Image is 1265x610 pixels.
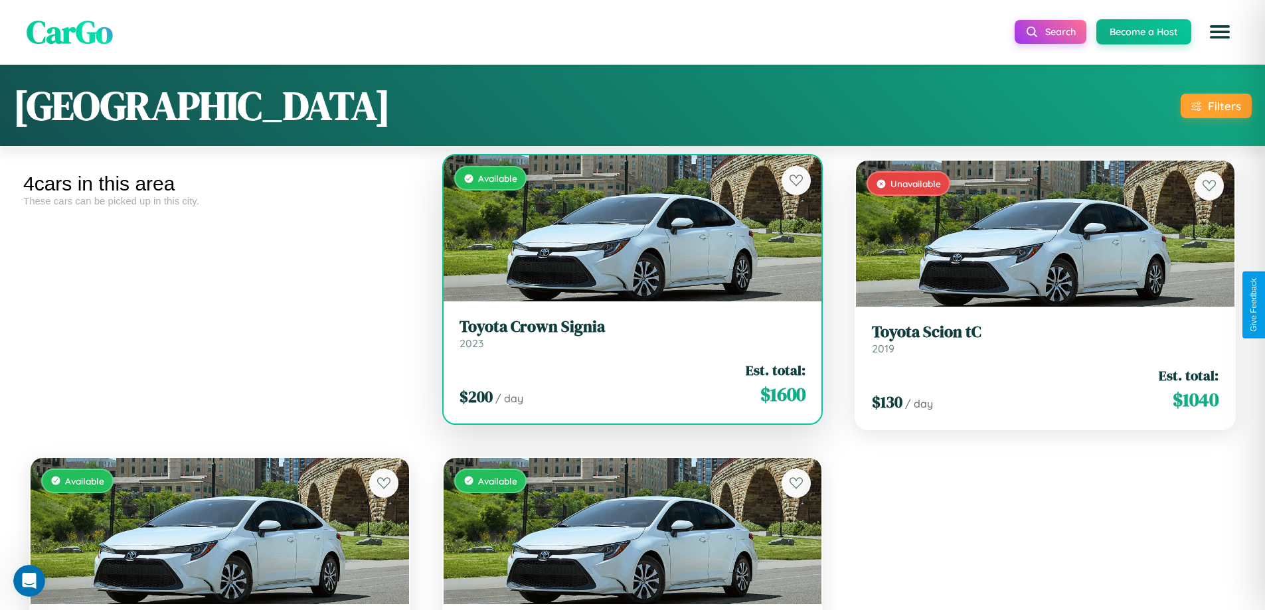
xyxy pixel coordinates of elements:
[460,317,806,350] a: Toyota Crown Signia2023
[478,173,517,184] span: Available
[478,475,517,487] span: Available
[1045,26,1076,38] span: Search
[65,475,104,487] span: Available
[1159,366,1219,385] span: Est. total:
[1015,20,1086,44] button: Search
[1201,13,1238,50] button: Open menu
[1173,386,1219,413] span: $ 1040
[872,323,1219,342] h3: Toyota Scion tC
[460,337,483,350] span: 2023
[890,178,941,189] span: Unavailable
[872,323,1219,355] a: Toyota Scion tC2019
[760,381,805,408] span: $ 1600
[1249,278,1258,332] div: Give Feedback
[1181,94,1252,118] button: Filters
[746,360,805,380] span: Est. total:
[1096,19,1191,44] button: Become a Host
[1208,99,1241,113] div: Filters
[27,10,113,54] span: CarGo
[495,392,523,405] span: / day
[13,565,45,597] iframe: Intercom live chat
[905,397,933,410] span: / day
[13,78,390,133] h1: [GEOGRAPHIC_DATA]
[460,317,806,337] h3: Toyota Crown Signia
[23,173,416,195] div: 4 cars in this area
[872,391,902,413] span: $ 130
[872,342,894,355] span: 2019
[460,386,493,408] span: $ 200
[23,195,416,206] div: These cars can be picked up in this city.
